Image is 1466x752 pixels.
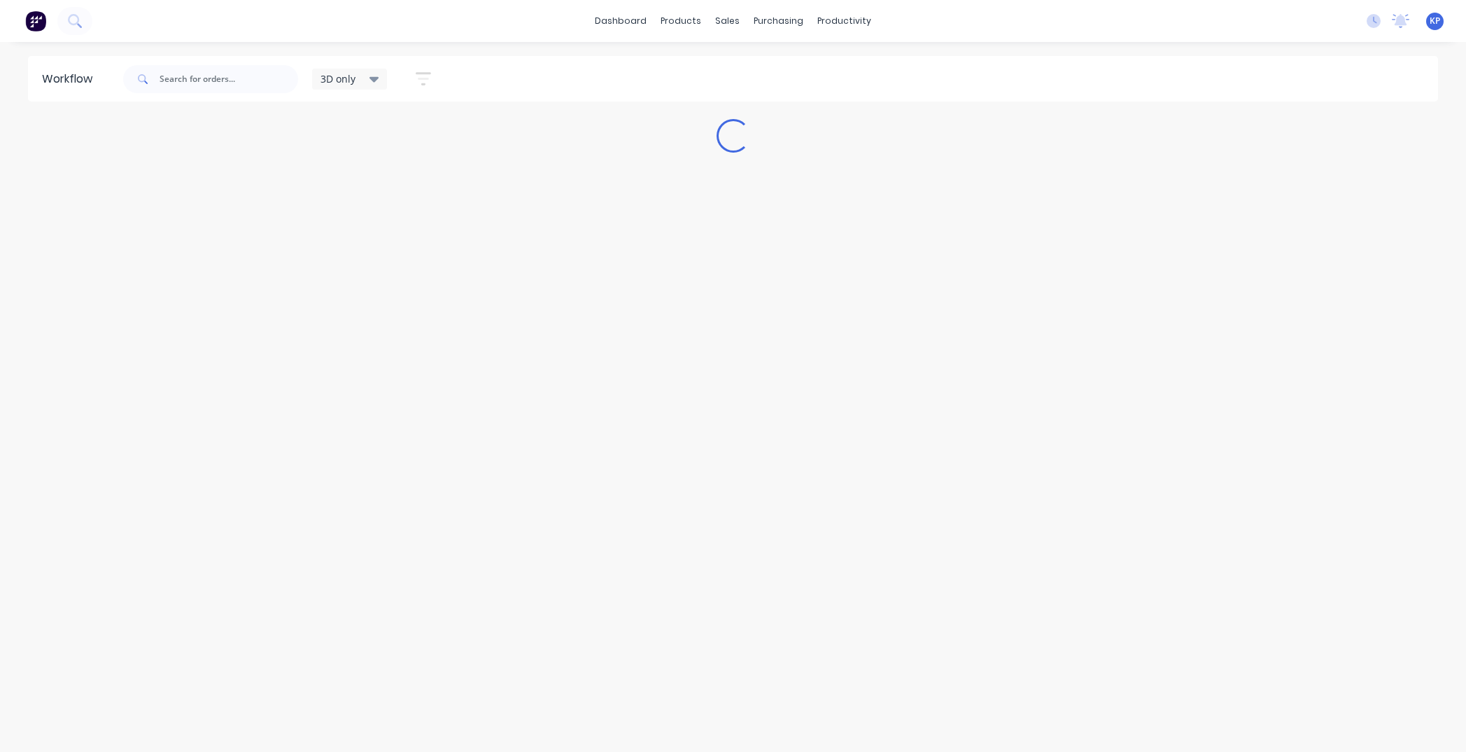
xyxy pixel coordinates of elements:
div: Workflow [42,71,99,88]
a: dashboard [588,11,654,32]
div: productivity [810,11,878,32]
span: 3D only [320,71,355,86]
div: purchasing [747,11,810,32]
img: Factory [25,11,46,32]
span: KP [1430,15,1440,27]
input: Search for orders... [160,65,298,93]
div: sales [708,11,747,32]
div: products [654,11,708,32]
